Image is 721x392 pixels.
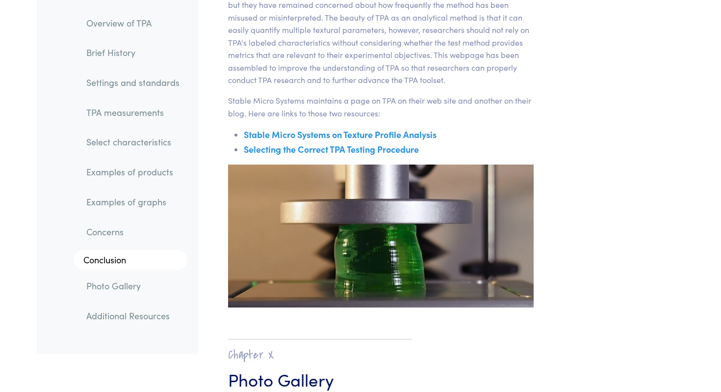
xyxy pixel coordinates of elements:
[78,71,187,94] a: Settings and standards
[78,275,187,297] a: Photo Gallery
[244,143,419,155] a: Selecting the Correct TPA Testing Procedure
[78,305,187,327] a: Additional Resources
[244,128,437,140] a: Stable Micro Systems on Texture Profile Analysis
[228,347,412,363] h2: Chapter X
[78,221,187,243] a: Concerns
[78,101,187,124] a: TPA measurements
[78,191,187,213] a: Examples of graphs
[228,165,534,308] img: green food gel, precompression
[78,131,187,154] a: Select characteristics
[228,367,412,391] h3: Photo Gallery
[78,12,187,34] a: Overview of TPA
[228,94,534,119] p: Stable Micro Systems maintains a page on TPA on their web site and another on their blog. Here ar...
[78,161,187,184] a: Examples of products
[78,42,187,64] a: Brief History
[74,251,187,270] a: Conclusion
